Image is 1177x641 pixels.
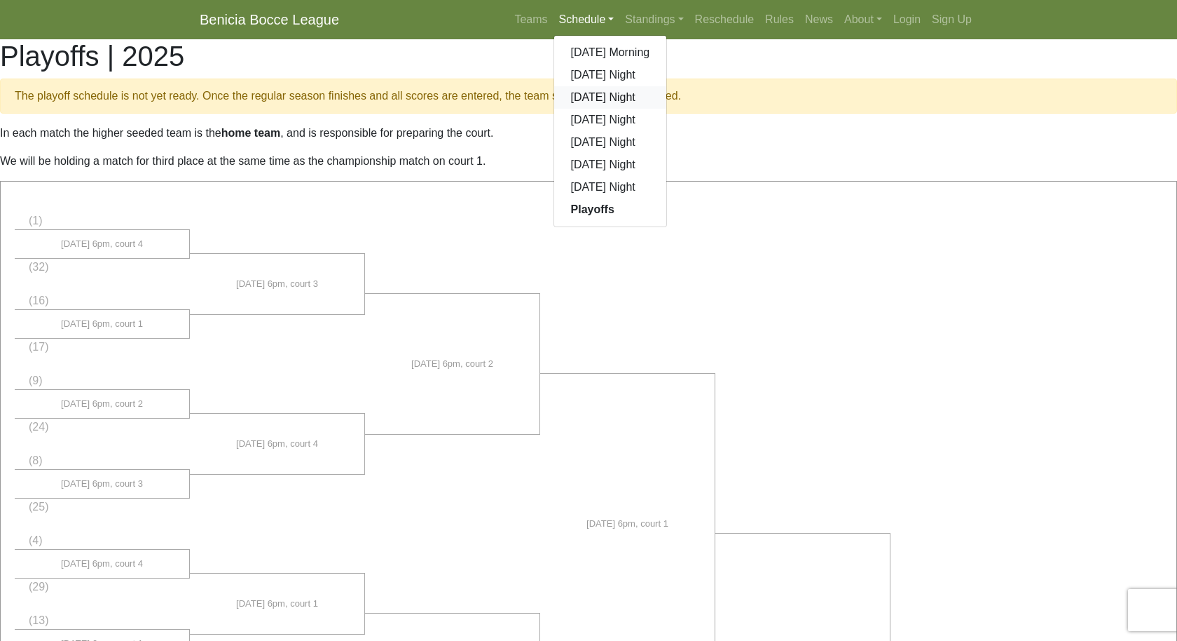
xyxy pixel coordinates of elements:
span: (4) [29,534,43,546]
a: About [839,6,888,34]
span: (13) [29,614,48,626]
a: [DATE] Night [554,131,667,154]
a: Schedule [553,6,620,34]
a: [DATE] Night [554,176,667,198]
a: [DATE] Night [554,109,667,131]
div: Schedule [553,35,668,227]
span: (16) [29,295,48,306]
span: [DATE] 6pm, court 4 [236,437,318,451]
a: Rules [759,6,799,34]
span: (8) [29,454,43,466]
a: Sign Up [926,6,977,34]
a: [DATE] Morning [554,41,667,64]
span: [DATE] 6pm, court 3 [61,477,143,491]
span: [DATE] 6pm, court 2 [61,397,143,411]
span: (1) [29,215,43,227]
span: (9) [29,375,43,386]
a: [DATE] Night [554,86,667,109]
span: (17) [29,341,48,353]
span: (24) [29,421,48,433]
a: Standings [619,6,689,34]
a: Benicia Bocce League [200,6,339,34]
span: [DATE] 6pm, court 1 [61,317,143,331]
strong: Playoffs [571,203,614,215]
span: (29) [29,581,48,593]
a: Reschedule [689,6,760,34]
span: [DATE] 6pm, court 1 [586,517,668,531]
span: [DATE] 6pm, court 4 [61,557,143,571]
strong: home team [221,127,280,139]
a: [DATE] Night [554,64,667,86]
span: [DATE] 6pm, court 2 [411,357,493,371]
a: Teams [509,6,553,34]
a: Login [888,6,926,34]
a: News [799,6,839,34]
a: Playoffs [554,198,667,221]
span: [DATE] 6pm, court 3 [236,277,318,291]
a: [DATE] Night [554,154,667,176]
span: (25) [29,501,48,513]
span: [DATE] 6pm, court 4 [61,237,143,251]
span: [DATE] 6pm, court 1 [236,597,318,611]
span: (32) [29,261,48,273]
